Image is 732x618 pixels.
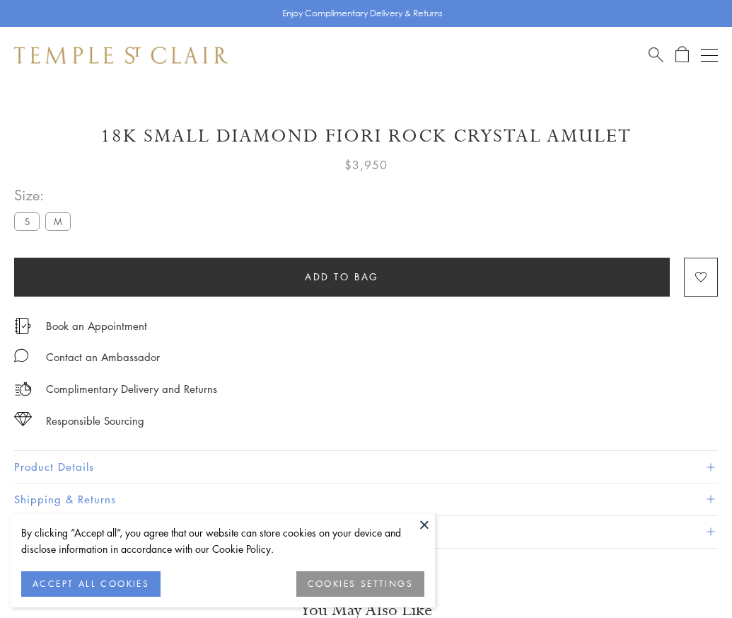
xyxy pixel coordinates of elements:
a: Search [649,46,663,64]
h1: 18K Small Diamond Fiori Rock Crystal Amulet [14,124,718,149]
button: Shipping & Returns [14,483,718,515]
span: $3,950 [344,156,388,174]
label: S [14,212,40,230]
span: Size: [14,183,76,207]
label: M [45,212,71,230]
img: icon_delivery.svg [14,380,32,398]
span: Add to bag [305,269,379,285]
img: MessageIcon-01_2.svg [14,348,28,362]
a: Book an Appointment [46,318,147,333]
div: By clicking “Accept all”, you agree that our website can store cookies on your device and disclos... [21,525,424,557]
button: ACCEPT ALL COOKIES [21,571,161,597]
div: Contact an Ambassador [46,348,160,366]
button: Add to bag [14,258,670,297]
button: COOKIES SETTINGS [296,571,424,597]
p: Complimentary Delivery and Returns [46,380,217,398]
img: icon_appointment.svg [14,318,31,334]
div: Responsible Sourcing [46,412,144,430]
a: Open Shopping Bag [675,46,689,64]
img: icon_sourcing.svg [14,412,32,426]
button: Product Details [14,451,718,483]
p: Enjoy Complimentary Delivery & Returns [282,6,443,21]
button: Open navigation [701,47,718,64]
img: Temple St. Clair [14,47,228,64]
